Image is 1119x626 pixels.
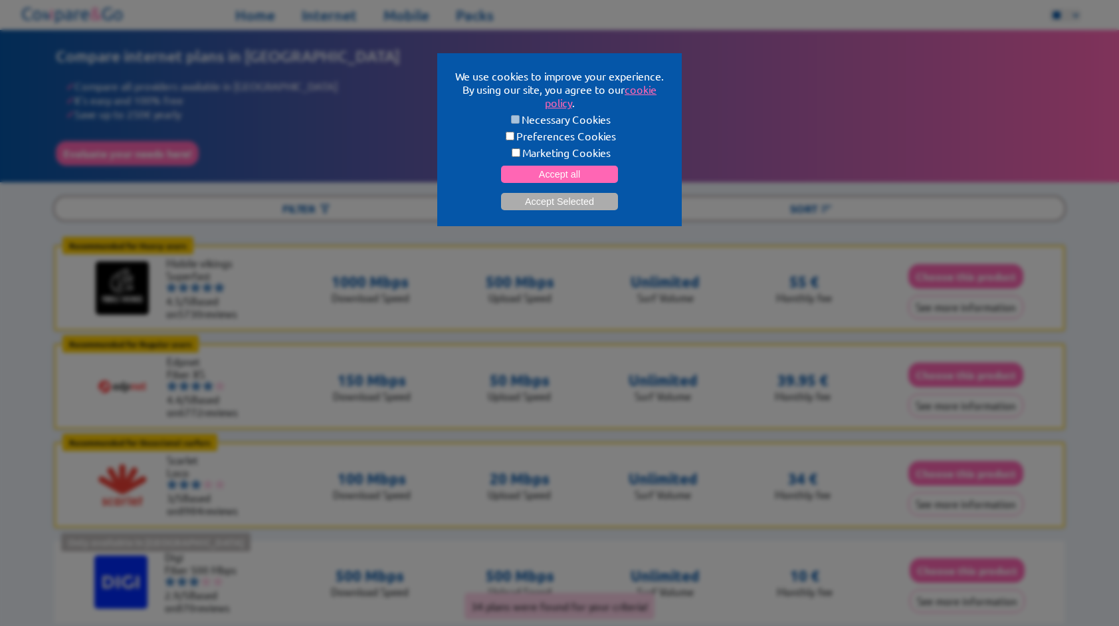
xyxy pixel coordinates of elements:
a: cookie policy [545,82,657,109]
button: Accept Selected [501,193,618,210]
input: Marketing Cookies [512,148,520,157]
label: Necessary Cookies [453,112,666,126]
p: We use cookies to improve your experience. By using our site, you agree to our . [453,69,666,109]
input: Necessary Cookies [511,115,520,124]
input: Preferences Cookies [506,132,514,140]
label: Marketing Cookies [453,146,666,159]
label: Preferences Cookies [453,129,666,142]
button: Accept all [501,166,618,183]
